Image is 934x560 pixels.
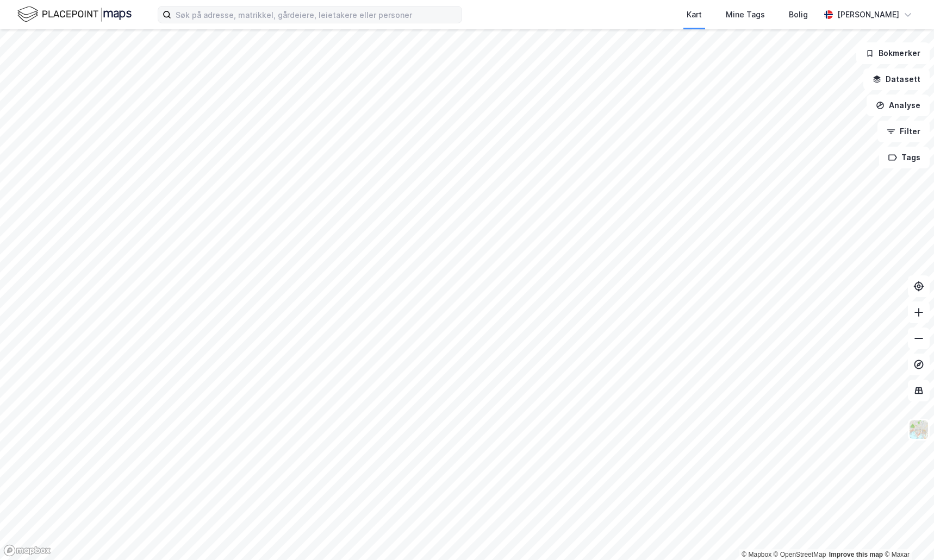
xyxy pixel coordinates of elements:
a: Improve this map [829,551,883,558]
button: Analyse [867,95,930,116]
div: [PERSON_NAME] [837,8,899,21]
div: Bolig [789,8,808,21]
button: Tags [879,147,930,168]
img: Z [908,419,929,440]
button: Filter [877,121,930,142]
div: Mine Tags [726,8,765,21]
a: Mapbox homepage [3,544,51,557]
a: OpenStreetMap [774,551,826,558]
a: Mapbox [742,551,771,558]
div: Kart [687,8,702,21]
img: logo.f888ab2527a4732fd821a326f86c7f29.svg [17,5,132,24]
iframe: Chat Widget [880,508,934,560]
div: Kontrollprogram for chat [880,508,934,560]
input: Søk på adresse, matrikkel, gårdeiere, leietakere eller personer [171,7,462,23]
button: Bokmerker [856,42,930,64]
button: Datasett [863,68,930,90]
